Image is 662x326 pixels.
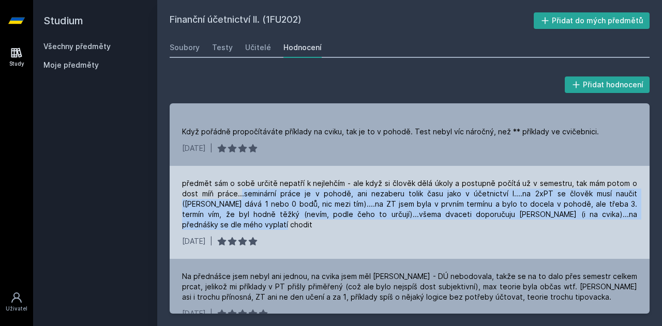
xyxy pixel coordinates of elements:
[565,76,650,93] button: Přidat hodnocení
[245,42,271,53] div: Učitelé
[283,42,322,53] div: Hodnocení
[210,308,213,319] div: |
[182,308,206,319] div: [DATE]
[182,143,206,153] div: [DATE]
[210,143,213,153] div: |
[212,37,233,58] a: Testy
[6,305,27,313] div: Uživatel
[245,37,271,58] a: Učitelé
[170,42,200,53] div: Soubory
[182,236,206,246] div: [DATE]
[210,236,213,246] div: |
[43,42,111,51] a: Všechny předměty
[212,42,233,53] div: Testy
[2,286,31,318] a: Uživatel
[170,12,534,29] h2: Finanční účetnictví II. (1FU202)
[534,12,650,29] button: Přidat do mých předmětů
[2,41,31,73] a: Study
[170,37,200,58] a: Soubory
[182,127,599,137] div: Když pořádně propočítáváte příklady na cviku, tak je to v pohodě. Test nebyl víc náročný, než ** ...
[9,60,24,68] div: Study
[43,60,99,70] span: Moje předměty
[182,178,637,230] div: předmět sám o sobě určitě nepatří k nejlehčím - ale když si člověk dělá úkoly a postupně počítá u...
[182,271,637,302] div: Na přednášce jsem nebyl ani jednou, na cvika jsem měl [PERSON_NAME] - DÚ nebodovala, takže se na ...
[283,37,322,58] a: Hodnocení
